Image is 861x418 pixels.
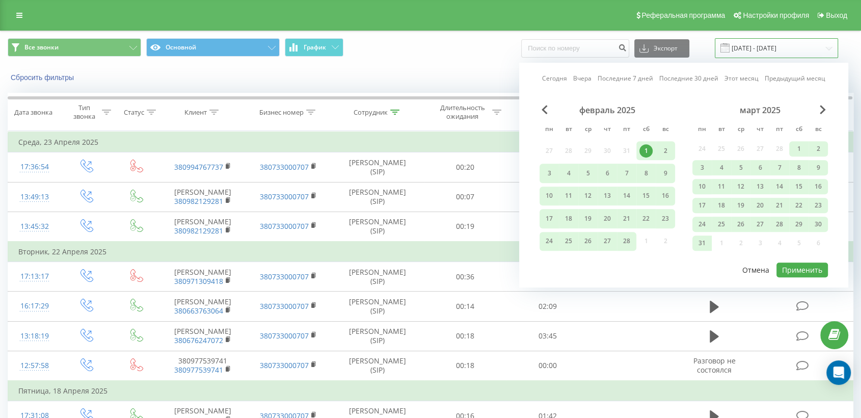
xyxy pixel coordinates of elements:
[639,144,653,158] div: 1
[578,209,598,228] div: ср 19 февр. 2025 г.
[8,73,79,82] button: Сбросить фильтры
[174,226,223,236] a: 380982129281
[18,326,50,346] div: 13:18:19
[518,103,572,121] div: Длительность разговора
[540,232,559,251] div: пн 24 февр. 2025 г.
[639,212,653,225] div: 22
[789,179,809,194] div: сб 15 мар. 2025 г.
[731,160,750,175] div: ср 5 мар. 2025 г.
[770,179,789,194] div: пт 14 мар. 2025 г.
[18,187,50,207] div: 13:49:13
[559,187,578,205] div: вт 11 февр. 2025 г.
[8,132,853,152] td: Среда, 23 Апреля 2025
[260,192,309,201] a: 380733000707
[285,38,343,57] button: График
[174,306,223,316] a: 380663763064
[18,157,50,177] div: 17:36:54
[260,221,309,231] a: 380733000707
[791,122,806,138] abbr: суббота
[260,272,309,281] a: 380733000707
[659,167,672,180] div: 9
[812,180,825,193] div: 16
[773,199,786,212] div: 21
[424,212,506,242] td: 00:19
[331,182,423,212] td: [PERSON_NAME] (SIP)
[8,38,141,57] button: Все звонки
[636,164,656,183] div: сб 8 февр. 2025 г.
[260,360,309,370] a: 380733000707
[752,122,768,138] abbr: четверг
[600,122,615,138] abbr: четверг
[724,74,759,84] a: Этот месяц
[639,190,653,203] div: 15
[809,217,828,232] div: вс 30 мар. 2025 г.
[331,262,423,292] td: [PERSON_NAME] (SIP)
[160,182,246,212] td: [PERSON_NAME]
[641,11,725,19] span: Реферальная программа
[715,218,728,231] div: 25
[638,122,654,138] abbr: суббота
[24,43,59,51] span: Все звонки
[581,167,595,180] div: 5
[712,217,731,232] div: вт 25 мар. 2025 г.
[18,217,50,237] div: 13:45:32
[542,74,567,84] a: Сегодня
[18,296,50,316] div: 16:17:29
[694,122,710,138] abbr: понедельник
[826,360,851,385] div: Open Intercom Messenger
[562,212,575,225] div: 18
[636,209,656,228] div: сб 22 февр. 2025 г.
[174,162,223,172] a: 380994767737
[598,74,653,84] a: Последние 7 дней
[789,198,809,213] div: сб 22 мар. 2025 г.
[659,212,672,225] div: 23
[559,164,578,183] div: вт 4 февр. 2025 г.
[620,212,633,225] div: 21
[809,198,828,213] div: вс 23 мар. 2025 г.
[598,209,617,228] div: чт 20 февр. 2025 г.
[792,161,805,174] div: 8
[124,108,144,117] div: Статус
[695,180,709,193] div: 10
[712,198,731,213] div: вт 18 мар. 2025 г.
[540,187,559,205] div: пн 10 февр. 2025 г.
[695,237,709,250] div: 31
[174,276,223,286] a: 380971309418
[695,199,709,212] div: 17
[695,161,709,174] div: 3
[809,141,828,156] div: вс 2 мар. 2025 г.
[620,167,633,180] div: 7
[695,218,709,231] div: 24
[160,351,246,381] td: 380977539741
[331,152,423,182] td: [PERSON_NAME] (SIP)
[812,142,825,155] div: 2
[765,74,825,84] a: Предыдущий месяц
[601,212,614,225] div: 20
[754,218,767,231] div: 27
[692,217,712,232] div: пн 24 мар. 2025 г.
[540,209,559,228] div: пн 17 февр. 2025 г.
[776,263,828,277] button: Применить
[693,356,735,375] span: Разговор не состоялся
[789,160,809,175] div: сб 8 мар. 2025 г.
[737,263,775,277] button: Отмена
[542,105,548,114] span: Previous Month
[543,212,556,225] div: 17
[734,199,747,212] div: 19
[424,292,506,321] td: 00:14
[692,198,712,213] div: пн 17 мар. 2025 г.
[562,234,575,248] div: 25
[174,196,223,206] a: 380982129281
[812,161,825,174] div: 9
[581,234,595,248] div: 26
[601,167,614,180] div: 6
[559,232,578,251] div: вт 25 февр. 2025 г.
[620,234,633,248] div: 28
[659,74,718,84] a: Последние 30 дней
[619,122,634,138] abbr: пятница
[578,232,598,251] div: ср 26 февр. 2025 г.
[731,198,750,213] div: ср 19 мар. 2025 г.
[656,141,675,160] div: вс 2 февр. 2025 г.
[598,187,617,205] div: чт 13 февр. 2025 г.
[581,190,595,203] div: 12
